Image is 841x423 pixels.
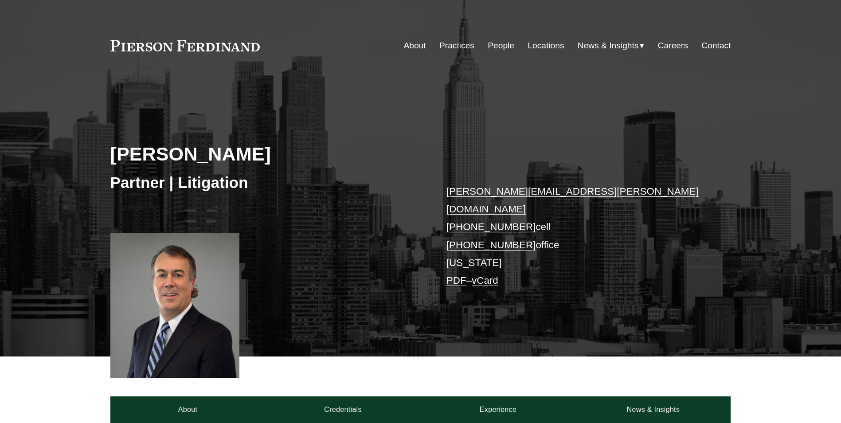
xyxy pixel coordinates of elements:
h3: Partner | Litigation [110,173,421,192]
a: vCard [472,275,498,286]
a: [PHONE_NUMBER] [446,221,536,232]
a: About [404,37,426,54]
a: News & Insights [575,396,731,423]
span: News & Insights [578,38,639,54]
a: Experience [421,396,576,423]
h2: [PERSON_NAME] [110,142,421,165]
a: [PHONE_NUMBER] [446,239,536,251]
a: Contact [701,37,731,54]
a: About [110,396,266,423]
a: [PERSON_NAME][EMAIL_ADDRESS][PERSON_NAME][DOMAIN_NAME] [446,186,699,215]
a: Credentials [266,396,421,423]
a: Locations [528,37,564,54]
a: folder dropdown [578,37,645,54]
p: cell office [US_STATE] – [446,183,705,290]
a: PDF [446,275,466,286]
a: People [488,37,514,54]
a: Careers [658,37,688,54]
a: Practices [439,37,474,54]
